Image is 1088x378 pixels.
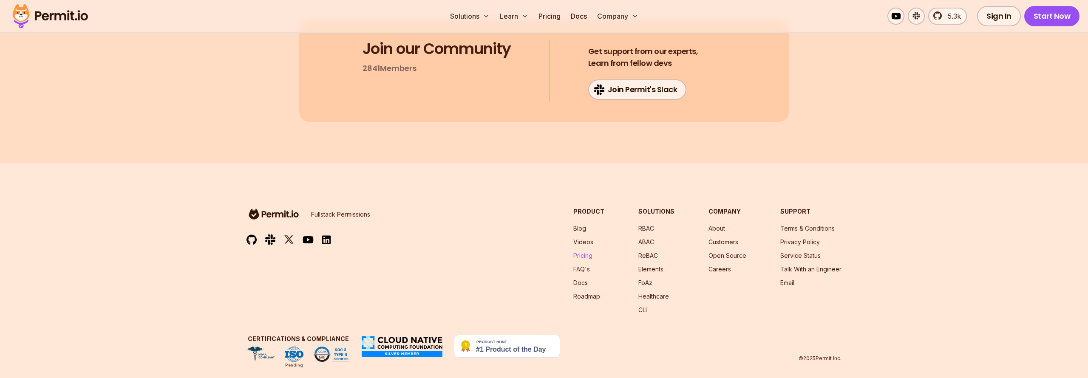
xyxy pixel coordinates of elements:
a: 5.3k [928,8,967,25]
a: Join Permit's Slack [588,79,687,100]
a: FAQ's [573,265,590,273]
a: CLI [638,306,647,313]
a: Terms & Conditions [780,225,835,232]
a: Healthcare [638,293,669,300]
button: Solutions [447,8,493,25]
a: Customers [708,238,738,245]
h3: Product [573,207,604,216]
a: Elements [638,265,663,273]
a: Videos [573,238,593,245]
img: twitter [284,234,294,245]
img: Permit logo [8,2,92,31]
img: github [246,234,257,245]
h3: Solutions [638,207,674,216]
img: HIPAA [246,347,275,362]
img: Permit.io - Never build permissions again | Product Hunt [454,335,560,358]
p: 2841 Members [363,62,416,74]
h3: Support [780,207,841,216]
button: Company [594,8,642,25]
h3: Certifications & Compliance [246,335,350,343]
a: Privacy Policy [780,238,820,245]
a: Sign In [977,6,1021,26]
img: linkedin [322,235,331,245]
img: slack [265,234,275,245]
img: logo [246,207,301,221]
h3: Company [708,207,746,216]
a: FoAz [638,279,652,286]
img: ISO [285,347,303,362]
span: 5.3k [943,11,961,21]
a: ABAC [638,238,654,245]
a: Pricing [535,8,564,25]
a: About [708,225,725,232]
a: Careers [708,265,731,273]
a: Docs [567,8,590,25]
button: Learn [496,8,532,25]
a: Roadmap [573,293,600,300]
a: Service Status [780,252,821,259]
a: Blog [573,225,586,232]
img: youtube [303,235,314,245]
p: © 2025 Permit Inc. [799,355,841,362]
a: Talk With an Engineer [780,265,841,273]
a: ReBAC [638,252,658,259]
span: Get support from our experts, [588,45,698,57]
div: Pending [285,362,303,369]
img: SOC [314,347,350,362]
h3: Join our Community [363,40,511,57]
a: Email [780,279,794,286]
a: Start Now [1024,6,1080,26]
a: RBAC [638,225,654,232]
h4: Learn from fellow devs [588,45,698,69]
a: Pricing [573,252,592,259]
p: Fullstack Permissions [311,210,370,219]
a: Docs [573,279,588,286]
a: Open Source [708,252,746,259]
